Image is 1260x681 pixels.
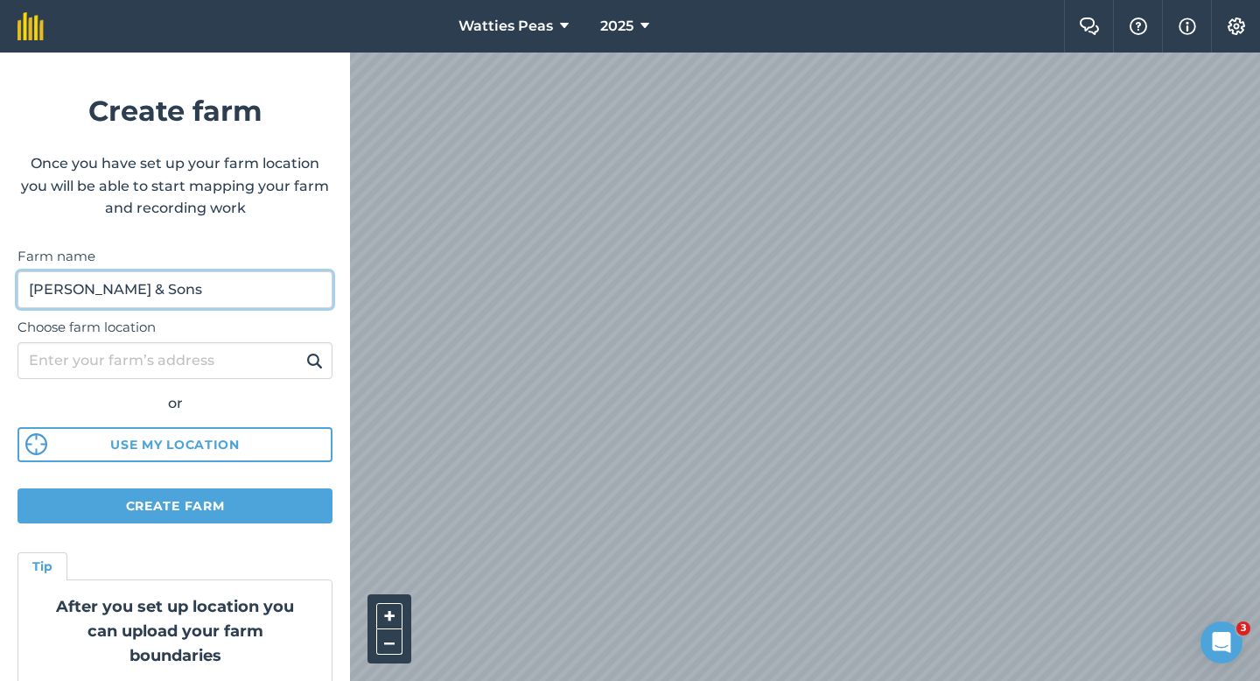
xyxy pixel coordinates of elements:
[17,12,44,40] img: fieldmargin Logo
[17,246,332,267] label: Farm name
[376,629,402,655] button: –
[376,603,402,629] button: +
[306,350,323,371] img: svg+xml;base64,PHN2ZyB4bWxucz0iaHR0cDovL3d3dy53My5vcmcvMjAwMC9zdmciIHdpZHRoPSIxOSIgaGVpZ2h0PSIyNC...
[17,488,332,523] button: Create farm
[17,152,332,220] p: Once you have set up your farm location you will be able to start mapping your farm and recording...
[1200,621,1242,663] iframe: Intercom live chat
[1226,18,1247,35] img: A cog icon
[458,16,553,37] span: Watties Peas
[17,427,332,462] button: Use my location
[32,557,52,576] h4: Tip
[1079,18,1100,35] img: Two speech bubbles overlapping with the left bubble in the forefront
[25,433,47,455] img: svg%3e
[17,342,332,379] input: Enter your farm’s address
[600,16,633,37] span: 2025
[17,88,332,133] h1: Create farm
[1128,18,1149,35] img: A question mark icon
[17,271,332,308] input: Farm name
[56,597,294,665] strong: After you set up location you can upload your farm boundaries
[1179,16,1196,37] img: svg+xml;base64,PHN2ZyB4bWxucz0iaHR0cDovL3d3dy53My5vcmcvMjAwMC9zdmciIHdpZHRoPSIxNyIgaGVpZ2h0PSIxNy...
[17,317,332,338] label: Choose farm location
[1236,621,1250,635] span: 3
[17,392,332,415] div: or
